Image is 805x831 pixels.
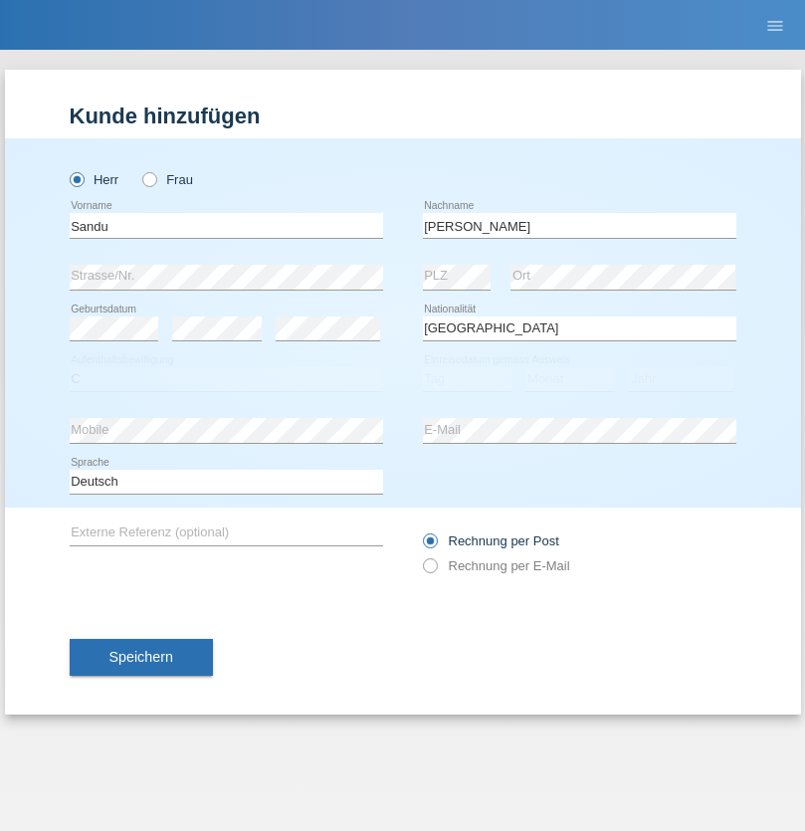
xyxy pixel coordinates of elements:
label: Rechnung per E-Mail [423,558,570,573]
label: Frau [142,172,193,187]
input: Frau [142,172,155,185]
input: Rechnung per Post [423,533,436,558]
label: Rechnung per Post [423,533,559,548]
h1: Kunde hinzufügen [70,104,736,128]
span: Speichern [109,649,173,665]
input: Rechnung per E-Mail [423,558,436,583]
label: Herr [70,172,119,187]
i: menu [765,16,785,36]
button: Speichern [70,639,213,677]
a: menu [755,19,795,31]
input: Herr [70,172,83,185]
